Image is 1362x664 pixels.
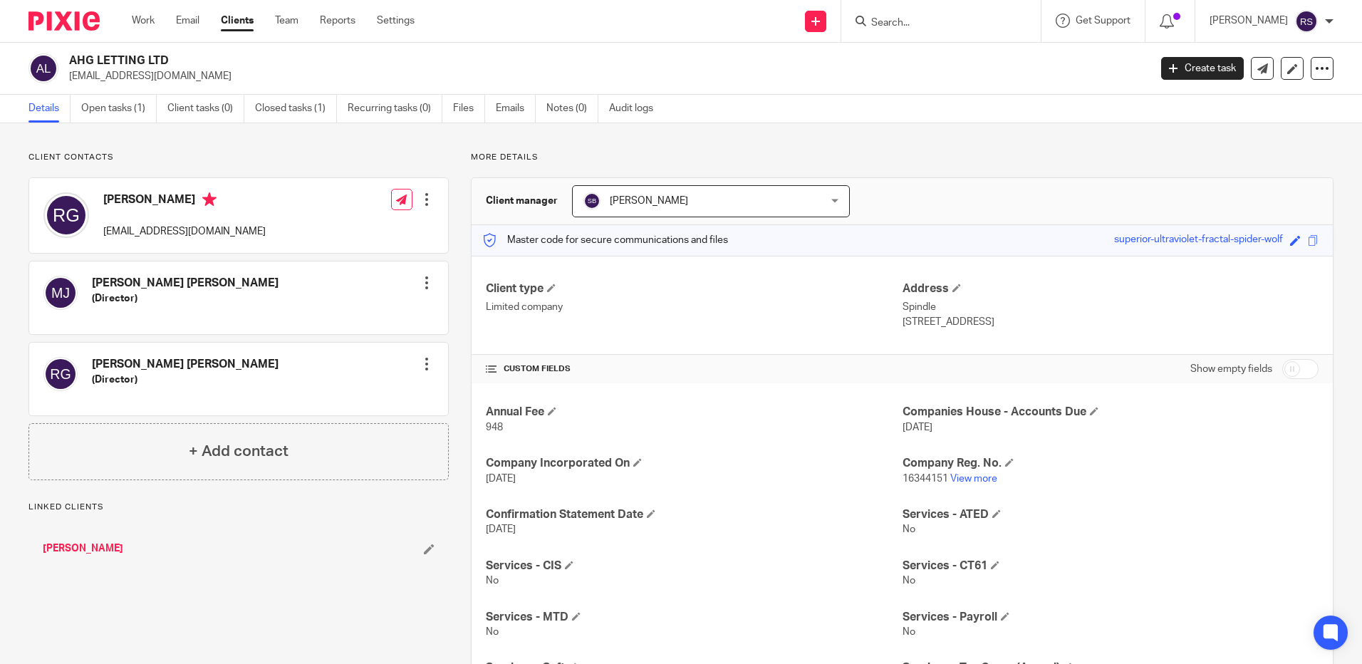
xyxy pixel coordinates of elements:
a: Work [132,14,155,28]
h4: Services - MTD [486,610,902,625]
a: Details [28,95,71,123]
h4: Annual Fee [486,405,902,420]
span: 948 [486,422,503,432]
h4: [PERSON_NAME] [103,192,266,210]
h5: (Director) [92,291,279,306]
p: [EMAIL_ADDRESS][DOMAIN_NAME] [103,224,266,239]
img: svg%3E [1295,10,1318,33]
p: Spindle [903,300,1319,314]
span: No [486,627,499,637]
h4: Companies House - Accounts Due [903,405,1319,420]
span: [DATE] [486,524,516,534]
h4: [PERSON_NAME] [PERSON_NAME] [92,276,279,291]
p: Limited company [486,300,902,314]
h4: Services - Payroll [903,610,1319,625]
h4: Services - CIS [486,559,902,574]
div: superior-ultraviolet-fractal-spider-wolf [1114,232,1283,249]
h4: Company Incorporated On [486,456,902,471]
a: Client tasks (0) [167,95,244,123]
span: [PERSON_NAME] [610,196,688,206]
a: Audit logs [609,95,664,123]
img: svg%3E [43,192,89,238]
p: [PERSON_NAME] [1210,14,1288,28]
a: [PERSON_NAME] [43,541,123,556]
a: Team [275,14,298,28]
span: No [486,576,499,586]
a: Recurring tasks (0) [348,95,442,123]
span: No [903,576,915,586]
h4: Services - CT61 [903,559,1319,574]
span: 16344151 [903,474,948,484]
a: Clients [221,14,254,28]
h4: Company Reg. No. [903,456,1319,471]
p: More details [471,152,1334,163]
a: Reports [320,14,355,28]
a: Emails [496,95,536,123]
a: Notes (0) [546,95,598,123]
a: View more [950,474,997,484]
h4: Services - ATED [903,507,1319,522]
h4: Address [903,281,1319,296]
a: Email [176,14,199,28]
span: No [903,627,915,637]
span: No [903,524,915,534]
a: Create task [1161,57,1244,80]
p: [STREET_ADDRESS] [903,315,1319,329]
p: Master code for secure communications and files [482,233,728,247]
h4: + Add contact [189,440,288,462]
span: Get Support [1076,16,1130,26]
h2: AHG LETTING LTD [69,53,925,68]
label: Show empty fields [1190,362,1272,376]
a: Settings [377,14,415,28]
h4: [PERSON_NAME] [PERSON_NAME] [92,357,279,372]
a: Files [453,95,485,123]
input: Search [870,17,998,30]
h5: (Director) [92,373,279,387]
i: Primary [202,192,217,207]
h4: CUSTOM FIELDS [486,363,902,375]
img: svg%3E [28,53,58,83]
h3: Client manager [486,194,558,208]
img: Pixie [28,11,100,31]
img: svg%3E [583,192,601,209]
a: Closed tasks (1) [255,95,337,123]
a: Open tasks (1) [81,95,157,123]
h4: Confirmation Statement Date [486,507,902,522]
h4: Client type [486,281,902,296]
span: [DATE] [486,474,516,484]
p: [EMAIL_ADDRESS][DOMAIN_NAME] [69,69,1140,83]
span: [DATE] [903,422,932,432]
p: Client contacts [28,152,449,163]
p: Linked clients [28,502,449,513]
img: svg%3E [43,357,78,391]
img: svg%3E [43,276,78,310]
